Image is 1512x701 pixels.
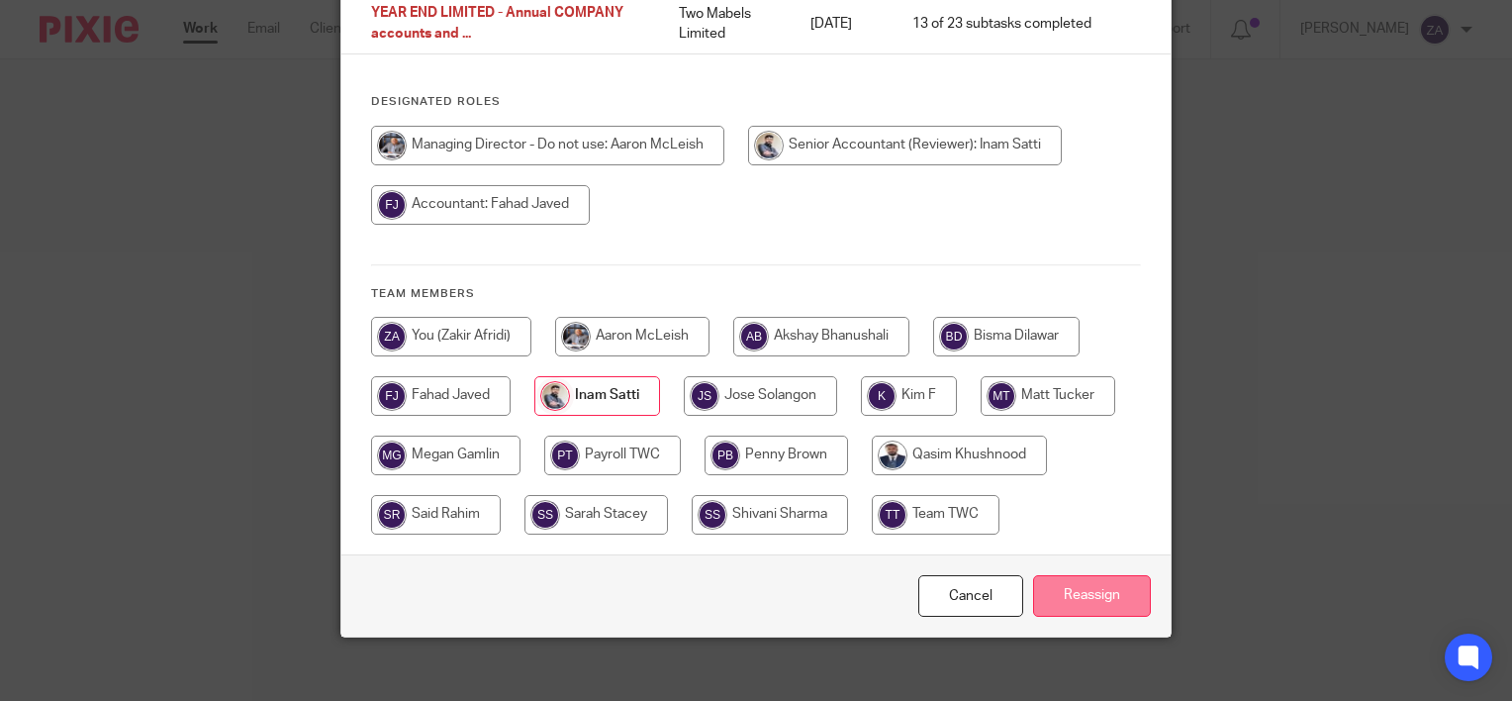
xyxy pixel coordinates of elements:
p: [DATE] [810,14,873,34]
p: Two Mabels Limited [679,4,771,45]
h4: Team members [371,286,1141,302]
a: Close this dialog window [918,575,1023,618]
input: Reassign [1033,575,1151,618]
span: YEAR END LIMITED - Annual COMPANY accounts and ... [371,7,623,42]
h4: Designated Roles [371,94,1141,110]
